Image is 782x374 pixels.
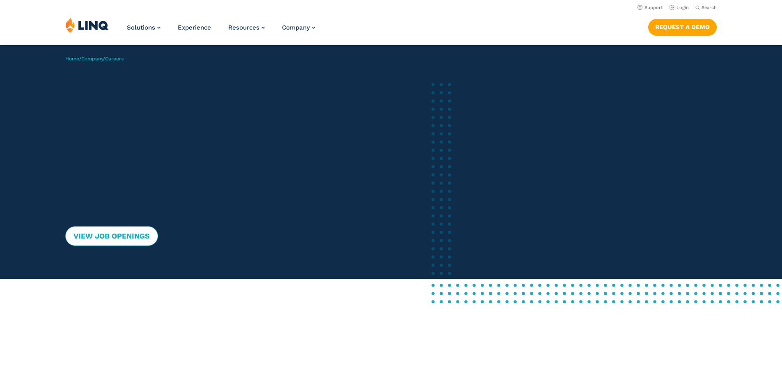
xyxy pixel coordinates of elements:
a: Login [670,5,689,10]
h1: Careers at LINQ [65,71,374,81]
nav: Primary Navigation [127,17,315,44]
a: Solutions [127,24,161,31]
span: Solutions [127,24,155,31]
a: Experience [178,24,211,31]
button: Open Search Bar [695,5,717,11]
a: View Job Openings [65,226,158,246]
h2: Join our Team [65,93,374,117]
span: Company [282,24,310,31]
a: Home [65,56,79,62]
a: Resources [228,24,265,31]
span: / / [65,56,124,62]
span: Search [702,5,717,10]
p: LINQ modernizes K-12 school operations with best-in-class, cloud-based software solutions built t... [65,154,374,203]
span: Resources [228,24,259,31]
a: Request a Demo [648,19,717,35]
a: Support [638,5,663,10]
nav: Button Navigation [648,17,717,35]
a: Company [81,56,103,62]
img: LINQ | K‑12 Software [65,17,109,33]
span: Careers [105,56,124,62]
p: Shape the future of K-12 [65,132,374,142]
a: Company [282,24,315,31]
